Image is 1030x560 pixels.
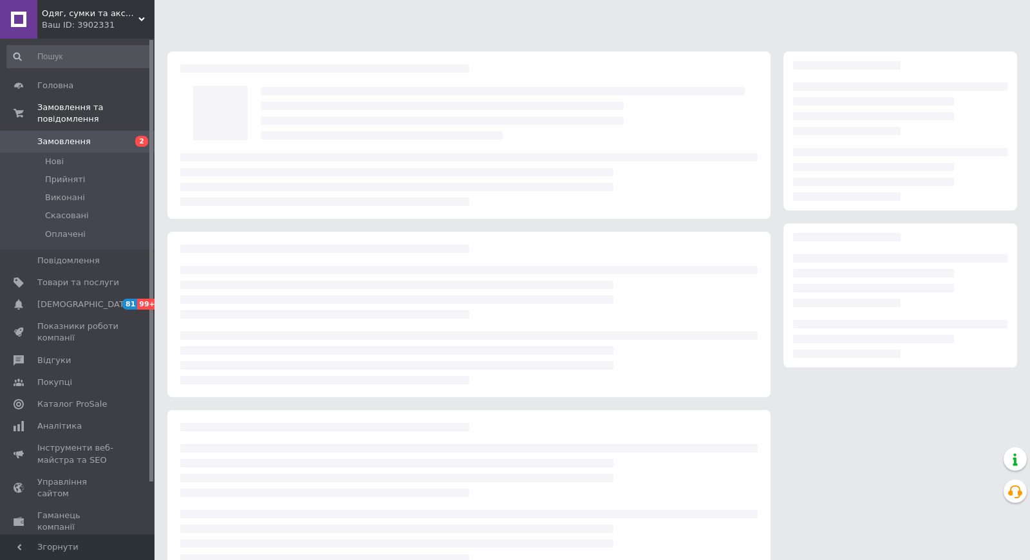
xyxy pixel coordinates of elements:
span: Оплачені [45,229,86,240]
span: Скасовані [45,210,89,221]
span: Покупці [37,377,72,388]
span: Нові [45,156,64,167]
span: Товари та послуги [37,277,119,288]
span: Повідомлення [37,255,100,266]
span: Інструменти веб-майстра та SEO [37,442,119,465]
span: 2 [135,136,148,147]
span: Аналітика [37,420,82,432]
span: Виконані [45,192,85,203]
span: Замовлення та повідомлення [37,102,154,125]
span: Замовлення [37,136,91,147]
span: Прийняті [45,174,85,185]
span: Гаманець компанії [37,510,119,533]
span: 99+ [137,299,158,310]
span: Відгуки [37,355,71,366]
span: Каталог ProSale [37,398,107,410]
span: Управління сайтом [37,476,119,499]
span: [DEMOGRAPHIC_DATA] [37,299,133,310]
span: Показники роботи компанії [37,321,119,344]
div: Ваш ID: 3902331 [42,19,154,31]
input: Пошук [6,45,152,68]
span: Одяг, сумки та аксесуари [42,8,138,19]
span: Головна [37,80,73,91]
span: 81 [122,299,137,310]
